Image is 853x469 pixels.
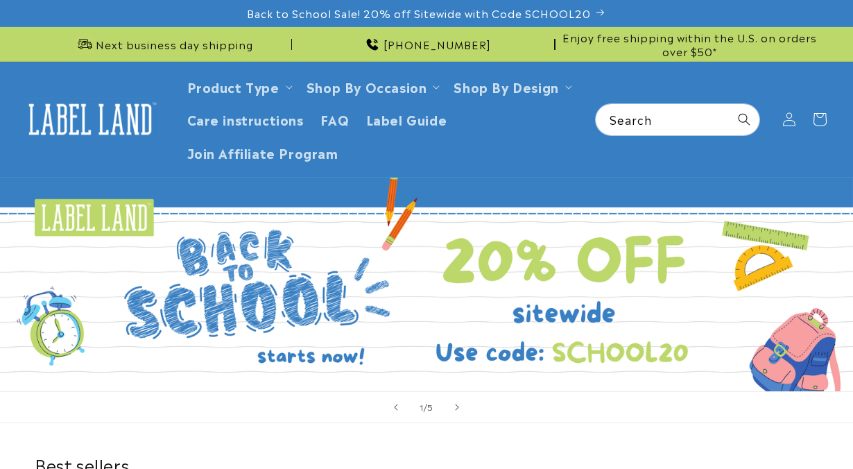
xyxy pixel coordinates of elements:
a: FAQ [312,103,358,135]
button: Search [729,104,759,135]
div: Announcement [561,27,818,61]
span: Back to School Sale! 20% off Sitewide with Code SCHOOL20 [247,6,591,20]
span: Care instructions [187,111,304,127]
span: 5 [427,400,433,413]
a: Join Affiliate Program [179,136,347,169]
button: Previous slide [381,392,411,423]
div: Announcement [35,27,292,61]
img: Label Land [21,98,160,141]
a: Label Land [16,92,165,146]
summary: Product Type [179,70,298,103]
span: FAQ [320,111,350,127]
a: Shop By Design [454,77,558,96]
span: [PHONE_NUMBER] [384,37,491,51]
span: Next business day shipping [96,37,253,51]
span: Enjoy free shipping within the U.S. on orders over $50* [561,31,818,58]
button: Next slide [442,392,472,423]
span: 1 [420,400,424,413]
div: Announcement [298,27,555,61]
summary: Shop By Design [445,70,577,103]
span: Join Affiliate Program [187,144,338,160]
span: Shop By Occasion [307,78,427,94]
summary: Shop By Occasion [298,70,446,103]
a: Label Guide [358,103,456,135]
span: Label Guide [366,111,447,127]
span: / [424,400,428,413]
a: Care instructions [179,103,312,135]
a: Product Type [187,77,279,96]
